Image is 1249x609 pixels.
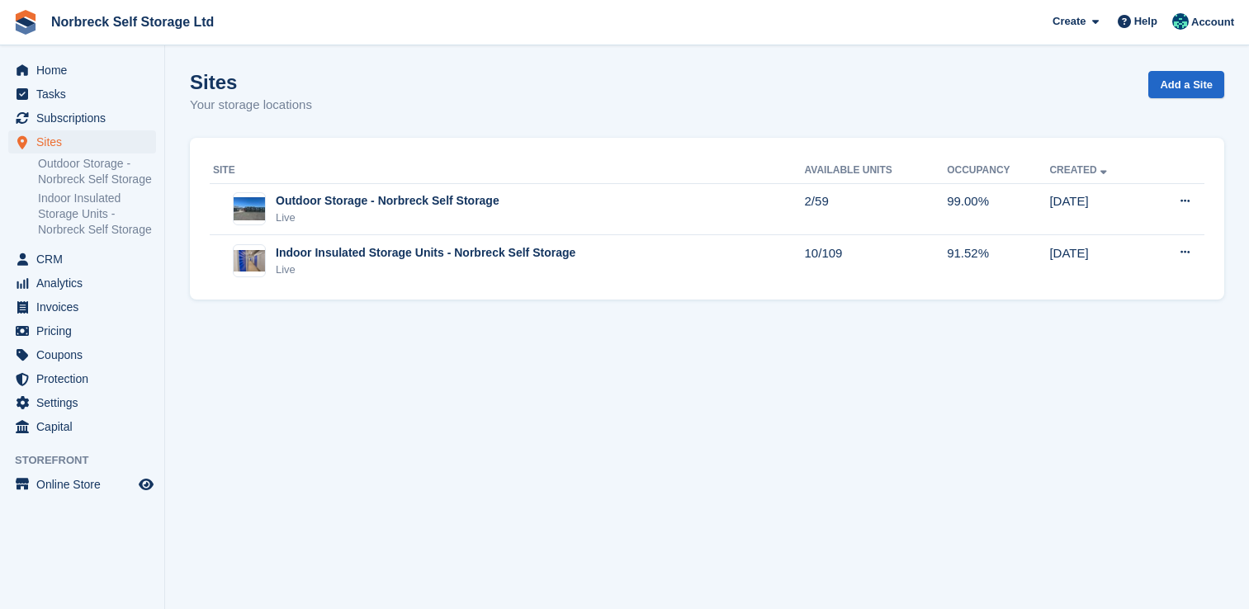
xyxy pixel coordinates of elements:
a: menu [8,343,156,366]
a: Norbreck Self Storage Ltd [45,8,220,35]
a: menu [8,295,156,319]
a: Indoor Insulated Storage Units - Norbreck Self Storage [38,191,156,238]
td: 91.52% [947,235,1049,286]
span: Sites [36,130,135,153]
p: Your storage locations [190,96,312,115]
span: Protection [36,367,135,390]
a: menu [8,271,156,295]
img: Sally King [1172,13,1189,30]
span: Settings [36,391,135,414]
a: menu [8,473,156,496]
img: Image of Outdoor Storage - Norbreck Self Storage site [234,197,265,221]
span: Account [1191,14,1234,31]
a: menu [8,59,156,82]
img: stora-icon-8386f47178a22dfd0bd8f6a31ec36ba5ce8667c1dd55bd0f319d3a0aa187defe.svg [13,10,38,35]
th: Occupancy [947,158,1049,184]
a: menu [8,248,156,271]
a: menu [8,391,156,414]
span: Storefront [15,452,164,469]
span: Coupons [36,343,135,366]
a: Preview store [136,474,156,494]
span: Help [1134,13,1157,30]
div: Live [276,262,575,278]
a: menu [8,130,156,153]
td: 2/59 [805,183,948,235]
a: menu [8,415,156,438]
a: menu [8,367,156,390]
span: Invoices [36,295,135,319]
a: menu [8,319,156,342]
span: Subscriptions [36,106,135,130]
span: Home [36,59,135,82]
span: Capital [36,415,135,438]
span: CRM [36,248,135,271]
span: Pricing [36,319,135,342]
span: Tasks [36,83,135,106]
th: Site [210,158,805,184]
td: 99.00% [947,183,1049,235]
a: menu [8,83,156,106]
a: Outdoor Storage - Norbreck Self Storage [38,156,156,187]
td: [DATE] [1049,183,1147,235]
h1: Sites [190,71,312,93]
span: Analytics [36,271,135,295]
div: Indoor Insulated Storage Units - Norbreck Self Storage [276,244,575,262]
td: [DATE] [1049,235,1147,286]
span: Create [1053,13,1086,30]
div: Live [276,210,499,226]
a: menu [8,106,156,130]
th: Available Units [805,158,948,184]
td: 10/109 [805,235,948,286]
img: Image of Indoor Insulated Storage Units - Norbreck Self Storage site [234,250,265,271]
div: Outdoor Storage - Norbreck Self Storage [276,192,499,210]
span: Online Store [36,473,135,496]
a: Created [1049,164,1109,176]
a: Add a Site [1148,71,1224,98]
